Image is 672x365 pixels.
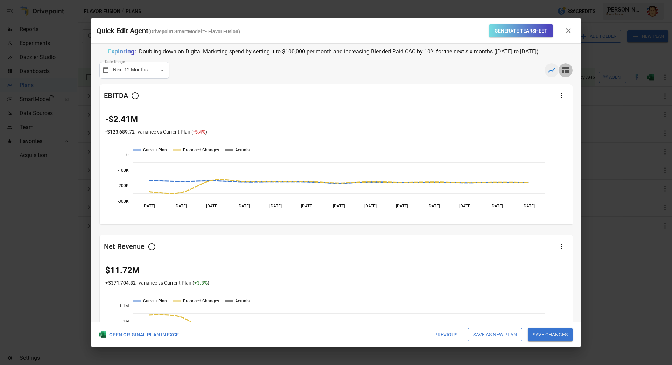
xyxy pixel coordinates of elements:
[126,152,129,157] text: 0
[364,203,377,208] text: [DATE]
[269,203,282,208] text: [DATE]
[491,203,503,208] text: [DATE]
[104,91,128,100] div: EBITDA
[118,199,129,203] text: -300K
[105,128,135,136] p: -$123,689.72
[97,27,148,35] span: Quick Edit Agent
[104,59,126,65] p: Date Range
[143,148,167,152] text: Current Plan
[143,299,167,303] text: Current Plan
[235,299,250,303] text: Actuals
[206,203,218,208] text: [DATE]
[100,144,573,226] svg: A chart.
[118,183,129,188] text: -200K
[119,303,129,308] text: 1.1M
[105,113,567,126] p: -$2.41M
[118,168,129,173] text: -100K
[138,128,207,136] p: variance vs Current Plan ( )
[183,299,219,303] text: Proposed Changes
[333,203,345,208] text: [DATE]
[194,280,208,286] span: + 3.3 %
[459,203,471,208] text: [DATE]
[139,47,540,56] p: Doubling down on Digital Marketing spend by setting it to $100,000 per month and increasing Blend...
[396,203,408,208] text: [DATE]
[113,66,148,73] p: Next 12 Months
[143,203,155,208] text: [DATE]
[175,203,187,208] text: [DATE]
[105,279,136,287] p: + $371,704.82
[193,129,205,135] span: -5.4 %
[429,328,462,341] button: Previous
[428,203,440,208] text: [DATE]
[104,242,145,251] div: Net Revenue
[528,328,573,341] button: Save changes
[123,319,129,324] text: 1M
[235,148,250,152] text: Actuals
[105,264,567,277] p: $11.72M
[139,279,209,287] p: variance vs Current Plan ( )
[183,148,219,152] text: Proposed Changes
[99,331,182,338] div: OPEN ORIGINAL PLAN IN EXCEL
[108,48,136,55] span: Exploring:
[468,328,522,341] button: Save as new plan
[238,203,250,208] text: [DATE]
[99,331,106,338] img: Excel
[523,203,535,208] text: [DATE]
[301,203,313,208] text: [DATE]
[489,24,553,37] button: Generate Tearsheet
[148,29,240,34] span: ( Drivepoint SmartModel™- Flavor Fusion )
